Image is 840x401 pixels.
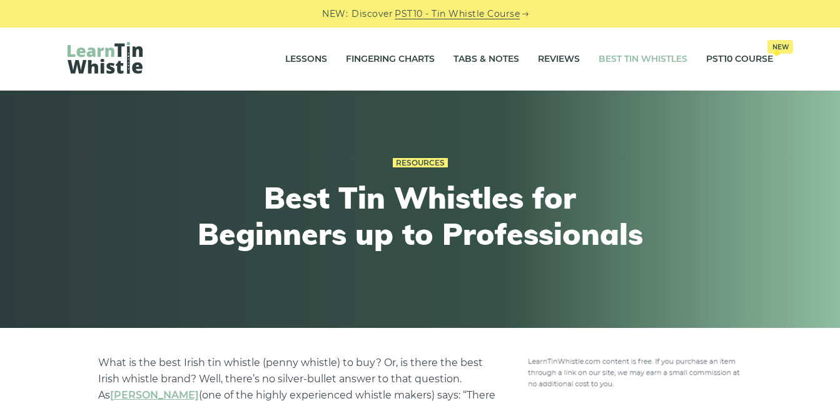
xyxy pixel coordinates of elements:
[110,389,199,401] a: undefined (opens in a new tab)
[706,44,773,75] a: PST10 CourseNew
[527,355,742,389] img: disclosure
[538,44,580,75] a: Reviews
[599,44,687,75] a: Best Tin Whistles
[767,40,793,54] span: New
[453,44,519,75] a: Tabs & Notes
[190,180,650,252] h1: Best Tin Whistles for Beginners up to Professionals
[346,44,435,75] a: Fingering Charts
[393,158,448,168] a: Resources
[285,44,327,75] a: Lessons
[68,42,143,74] img: LearnTinWhistle.com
